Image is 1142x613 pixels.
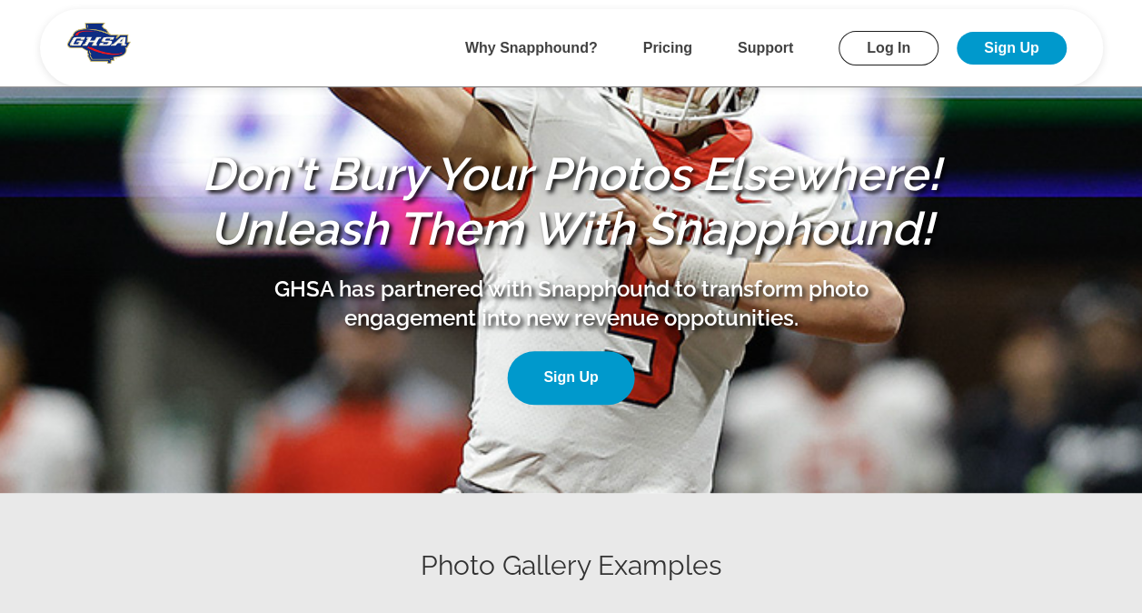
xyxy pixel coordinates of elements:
img: Snapphound Logo [67,23,132,64]
h1: Don't Bury Your Photos Elsewhere! Unleash Them With Snapphound! [190,147,953,256]
a: Why Snapphound? [465,40,598,55]
a: Sign Up [507,351,634,405]
h3: Photo Gallery Examples [54,548,1089,584]
a: Support [738,40,793,55]
a: Log In [839,31,938,65]
a: Sign Up [957,32,1066,65]
a: Pricing [643,40,692,55]
p: GHSA has partnered with Snapphound to transform photo engagement into new revenue oppotunities. [253,275,889,333]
